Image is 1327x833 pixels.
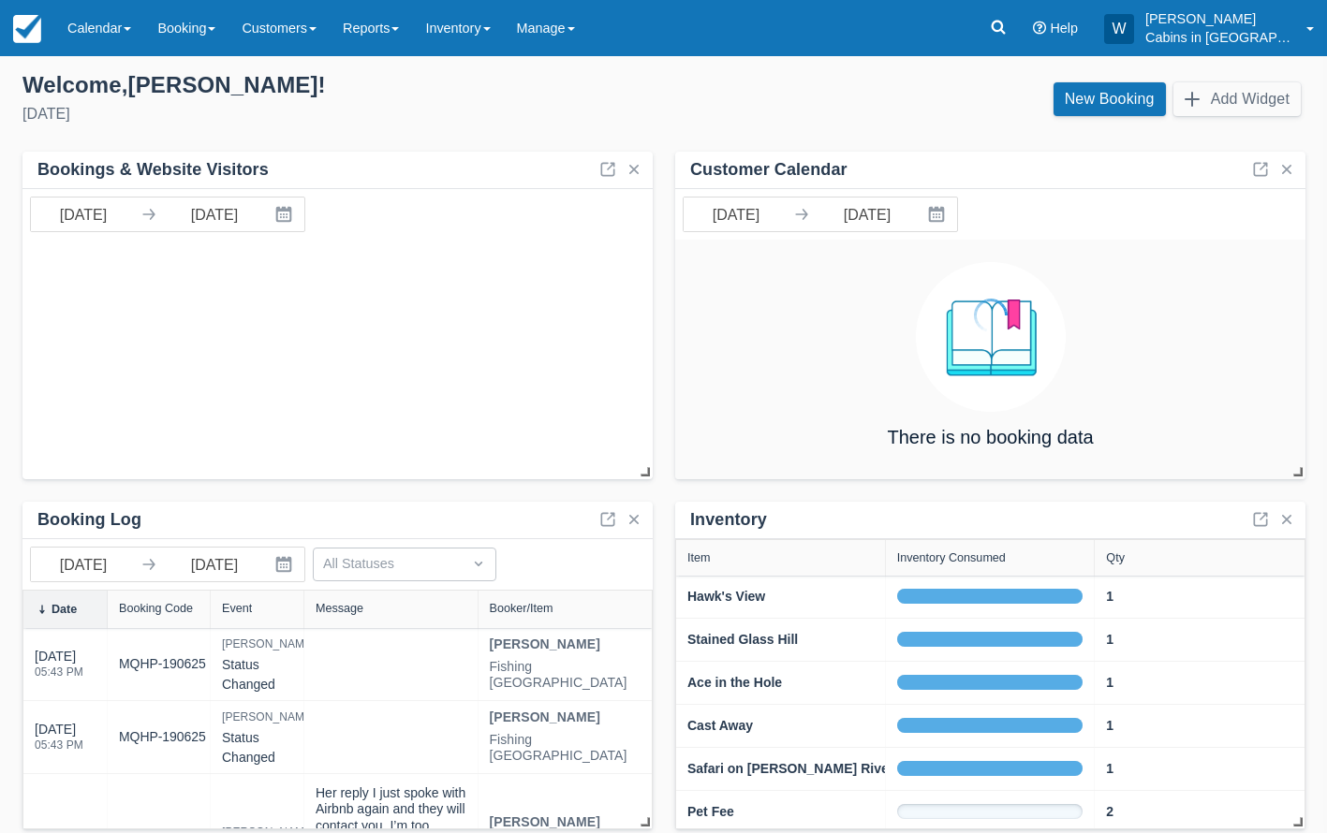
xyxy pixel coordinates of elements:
span: status changed [222,730,275,765]
div: Welcome , [PERSON_NAME] ! [22,71,649,99]
strong: [PERSON_NAME] [490,636,600,651]
img: checkfront-main-nav-mini-logo.png [13,15,41,43]
button: Interact with the calendar and add the check-in date for your trip. [267,197,304,231]
a: 1 [1106,759,1113,779]
strong: Safari on [PERSON_NAME] River [687,761,893,776]
div: Fishing [GEOGRAPHIC_DATA] [490,732,641,765]
a: 1 [1106,630,1113,650]
div: Event [222,602,252,615]
a: Cast Away [687,716,753,736]
div: Qty [1106,551,1125,564]
div: [PERSON_NAME] [222,633,315,655]
div: Date [52,603,77,616]
strong: [PERSON_NAME] [490,709,600,724]
a: 1 [1106,673,1113,693]
strong: 1 [1106,761,1113,776]
strong: 1 [1106,589,1113,604]
div: W [1104,14,1134,44]
div: Bookings & Website Visitors [37,159,269,181]
a: MQHP-190625 [119,727,206,747]
strong: 1 [1106,718,1113,733]
div: Booker/Item [490,602,553,615]
a: Hawk's View [687,587,765,606]
button: Add Widget [1173,82,1301,116]
a: MQHP-190625 [119,654,206,674]
a: Safari on [PERSON_NAME] River [687,759,893,779]
div: [DATE] [35,720,83,762]
strong: Stained Glass Hill [687,632,798,647]
div: 05:43 PM [35,666,83,678]
div: Booking Log [37,509,141,531]
input: Start Date [31,197,136,231]
strong: 1 [1106,675,1113,690]
span: status changed [222,657,275,692]
div: Item [687,551,711,564]
a: 1 [1106,587,1113,606]
div: Booking Code [119,602,193,615]
strong: Hawk's View [687,589,765,604]
div: Message [316,602,363,615]
strong: 1 [1106,632,1113,647]
div: Inventory Consumed [897,551,1006,564]
div: 05:43 PM [35,739,83,751]
div: Fishing [GEOGRAPHIC_DATA] [490,659,641,692]
a: Pet Fee [687,802,734,822]
input: End Date [162,548,267,581]
button: Interact with the calendar and add the check-in date for your trip. [267,548,304,581]
input: End Date [162,197,267,231]
a: 2 [1106,802,1113,822]
div: [PERSON_NAME] [222,706,315,728]
strong: Pet Fee [687,804,734,819]
strong: 2 [1106,804,1113,819]
strong: Ace in the Hole [687,675,782,690]
p: [PERSON_NAME] [1145,9,1295,28]
i: Help [1033,22,1046,35]
div: Inventory [690,509,767,531]
p: Cabins in [GEOGRAPHIC_DATA] [1145,28,1295,47]
input: Start Date [31,548,136,581]
a: Stained Glass Hill [687,630,798,650]
a: 1 [1106,716,1113,736]
span: Dropdown icon [469,554,488,573]
strong: Cast Away [687,718,753,733]
span: Help [1050,21,1078,36]
a: Ace in the Hole [687,673,782,693]
div: [DATE] [22,103,649,125]
strong: [PERSON_NAME] [490,814,600,829]
div: [DATE] [35,647,83,689]
a: New Booking [1054,82,1166,116]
